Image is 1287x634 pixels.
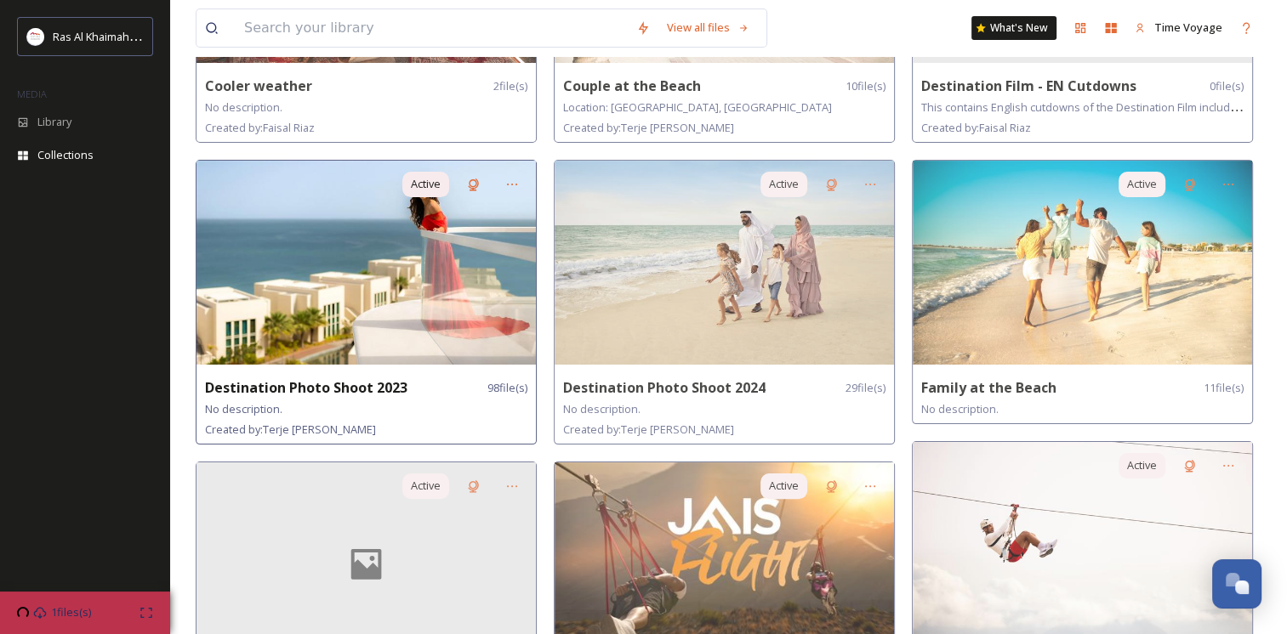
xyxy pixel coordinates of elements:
[411,478,441,494] span: Active
[563,120,734,135] span: Created by: Terje [PERSON_NAME]
[205,401,282,416] span: No description.
[921,378,1056,397] strong: Family at the Beach
[51,604,91,620] span: 1 files(s)
[411,176,441,192] span: Active
[1204,380,1244,396] span: 11 file(s)
[1127,457,1157,473] span: Active
[37,114,71,130] span: Library
[493,78,527,94] span: 2 file(s)
[563,76,701,95] strong: Couple at the Beach
[53,28,293,44] span: Ras Al Khaimah Tourism Development Authority
[846,380,886,396] span: 29 file(s)
[17,88,47,100] span: MEDIA
[205,422,376,437] span: Created by: Terje [PERSON_NAME]
[563,422,734,437] span: Created by: Terje [PERSON_NAME]
[205,76,312,95] strong: Cooler weather
[769,176,799,192] span: Active
[205,120,315,135] span: Created by: Faisal Riaz
[236,9,628,47] input: Search your library
[487,380,527,396] span: 98 file(s)
[921,120,1031,135] span: Created by: Faisal Riaz
[921,401,999,416] span: No description.
[846,78,886,94] span: 10 file(s)
[27,28,44,45] img: Logo_RAKTDA_RGB-01.png
[563,378,766,397] strong: Destination Photo Shoot 2024
[37,147,94,163] span: Collections
[555,161,894,365] img: b247c5c7-76c1-4511-a868-7f05f0ad745b.jpg
[563,401,641,416] span: No description.
[1127,176,1157,192] span: Active
[563,99,832,115] span: Location: [GEOGRAPHIC_DATA], [GEOGRAPHIC_DATA]
[921,76,1136,95] strong: Destination Film - EN Cutdowns
[205,99,282,115] span: No description.
[913,161,1252,365] img: 40833ac2-9b7e-441e-9c37-82b00e6b34d8.jpg
[658,11,758,44] a: View all files
[1212,559,1261,609] button: Open Chat
[1154,20,1222,35] span: Time Voyage
[769,478,799,494] span: Active
[1126,11,1231,44] a: Time Voyage
[971,16,1056,40] a: What's New
[196,161,536,365] img: f0ae1fde-13b4-46c4-80dc-587e454a40a6.jpg
[205,378,407,397] strong: Destination Photo Shoot 2023
[1210,78,1244,94] span: 0 file(s)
